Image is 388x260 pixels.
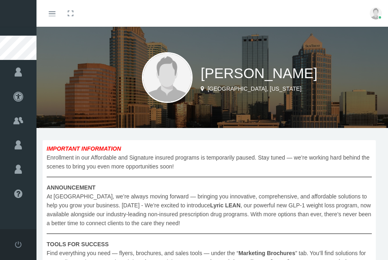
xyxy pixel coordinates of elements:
span: [GEOGRAPHIC_DATA], [US_STATE] [208,85,302,92]
b: ANNOUNCEMENT [47,184,96,191]
b: IMPORTANT INFORMATION [47,145,121,152]
b: Marketing Brochures [238,250,295,256]
b: TOOLS FOR SUCCESS [47,241,109,247]
b: Lyric LEAN [210,202,240,209]
img: user-placeholder.jpg [370,7,382,19]
span: [PERSON_NAME] [201,65,317,81]
img: user-placeholder.jpg [142,52,193,103]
